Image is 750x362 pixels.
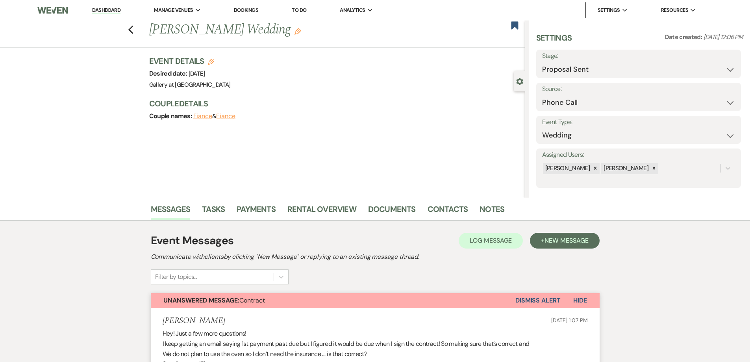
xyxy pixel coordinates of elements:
[163,316,225,326] h5: [PERSON_NAME]
[665,33,704,41] span: Date created:
[543,163,591,174] div: [PERSON_NAME]
[237,203,276,220] a: Payments
[37,2,67,19] img: Weven Logo
[151,252,600,262] h2: Communicate with clients by clicking "New Message" or replying to an existing message thread.
[459,233,523,249] button: Log Message
[149,56,231,67] h3: Event Details
[536,32,572,50] h3: Settings
[149,112,193,120] span: Couple names:
[216,113,235,119] button: Fiance
[287,203,356,220] a: Rental Overview
[542,84,735,95] label: Source:
[598,6,620,14] span: Settings
[163,350,367,358] span: We do not plan to use the oven so I don’t need the insurance … is that correct?
[294,28,301,35] button: Edit
[163,329,246,338] span: Hey! Just a few more questions!
[340,6,365,14] span: Analytics
[151,203,191,220] a: Messages
[551,317,587,324] span: [DATE] 1:07 PM
[530,233,599,249] button: +New Message
[193,112,235,120] span: &
[704,33,743,41] span: [DATE] 12:06 PM
[544,236,588,245] span: New Message
[573,296,587,304] span: Hide
[542,50,735,62] label: Stage:
[189,70,205,78] span: [DATE]
[154,6,193,14] span: Manage Venues
[149,81,231,89] span: Gallery at [GEOGRAPHIC_DATA]
[515,293,561,308] button: Dismiss Alert
[149,20,447,39] h1: [PERSON_NAME] Wedding
[149,69,189,78] span: Desired date:
[92,7,120,14] a: Dashboard
[542,117,735,128] label: Event Type:
[470,236,512,245] span: Log Message
[292,7,306,13] a: To Do
[163,340,530,348] span: I keep getting an email saying 1st payment past due but I figured it would be due when I sign the...
[149,98,517,109] h3: Couple Details
[542,149,735,161] label: Assigned Users:
[155,272,197,282] div: Filter by topics...
[480,203,504,220] a: Notes
[163,296,265,304] span: Contract
[193,113,213,119] button: Fiance
[516,77,523,85] button: Close lead details
[368,203,416,220] a: Documents
[151,232,234,249] h1: Event Messages
[428,203,468,220] a: Contacts
[234,7,258,13] a: Bookings
[561,293,600,308] button: Hide
[151,293,515,308] button: Unanswered Message:Contract
[601,163,650,174] div: [PERSON_NAME]
[661,6,688,14] span: Resources
[163,296,239,304] strong: Unanswered Message:
[202,203,225,220] a: Tasks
